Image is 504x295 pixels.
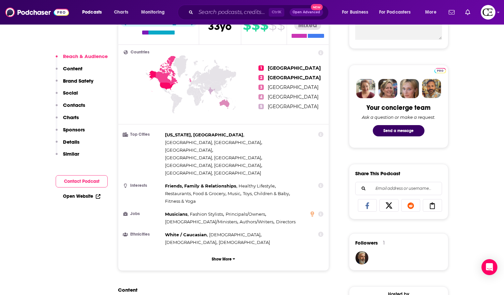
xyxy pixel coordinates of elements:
[379,8,411,17] span: For Podcasters
[137,7,173,18] button: open menu
[63,53,108,59] p: Reach & Audience
[355,170,400,177] h3: Share This Podcast
[240,219,273,224] span: Authors/Writers
[277,20,285,31] span: $
[293,11,320,14] span: Open Advanced
[425,8,436,17] span: More
[481,5,495,20] img: User Profile
[355,182,442,195] div: Search followers
[400,79,419,98] img: Jules Profile
[165,132,243,137] span: [US_STATE], [GEOGRAPHIC_DATA]
[56,53,108,65] button: Reach & Audience
[110,7,132,18] a: Charts
[184,5,335,20] div: Search podcasts, credits, & more...
[63,78,93,84] p: Brand Safety
[165,219,237,224] span: [DEMOGRAPHIC_DATA]/Ministers
[239,182,276,190] span: ,
[165,191,225,196] span: Restaurants, Food & Grocery
[290,8,323,16] button: Open AdvancedNew
[63,193,100,199] a: Open Website
[260,20,268,31] span: $
[342,8,368,17] span: For Business
[252,20,259,31] span: $
[165,190,226,197] span: ,
[165,131,244,139] span: ,
[243,191,289,196] span: Toys, Children & Baby
[269,8,284,17] span: Ctrl K
[63,126,85,133] p: Sponsors
[226,210,266,218] span: ,
[165,155,261,160] span: [GEOGRAPHIC_DATA], [GEOGRAPHIC_DATA]
[228,191,240,196] span: Music
[165,147,212,153] span: [GEOGRAPHIC_DATA]
[239,183,275,188] span: Healthy Lifestyle
[165,210,189,218] span: ,
[131,50,149,54] span: Countries
[268,94,318,100] span: [GEOGRAPHIC_DATA]
[268,104,318,110] span: [GEOGRAPHIC_DATA]
[56,126,85,139] button: Sponsors
[243,20,251,31] span: $
[355,251,368,264] a: Activation
[165,240,216,245] span: [DEMOGRAPHIC_DATA]
[401,199,420,212] a: Share on Reddit
[56,78,93,90] button: Brand Safety
[463,7,473,18] a: Show notifications dropdown
[124,253,324,265] button: Show More
[63,90,78,96] p: Social
[268,75,321,81] span: [GEOGRAPHIC_DATA]
[209,231,261,239] span: ,
[379,199,399,212] a: Share on X/Twitter
[355,240,378,246] span: Followers
[165,139,262,146] span: ,
[190,211,223,217] span: Fashion Stylists
[124,132,162,137] h3: Top Cities
[165,162,262,169] span: ,
[63,102,85,108] p: Contacts
[124,212,162,216] h3: Jobs
[226,211,265,217] span: Principals/Owners
[375,7,420,18] button: open menu
[420,7,445,18] button: open menu
[481,5,495,20] span: Logged in as cozyearthaudio
[78,7,110,18] button: open menu
[56,90,78,102] button: Social
[165,170,261,176] span: [GEOGRAPHIC_DATA], [GEOGRAPHIC_DATA]
[243,190,290,197] span: ,
[268,65,321,71] span: [GEOGRAPHIC_DATA]
[165,231,208,239] span: ,
[124,184,162,188] h3: Interests
[124,232,162,237] h3: Ethnicities
[373,125,424,136] button: Send a message
[276,219,296,224] span: Directors
[63,65,83,72] p: Content
[114,8,128,17] span: Charts
[212,257,232,261] p: Show More
[337,7,376,18] button: open menu
[165,239,217,246] span: ,
[165,198,196,204] span: Fitness & Yoga
[208,20,232,33] span: 33 yo
[118,287,324,293] h2: Content
[82,8,102,17] span: Podcasts
[481,259,497,275] div: Open Intercom Messenger
[258,75,264,80] span: 2
[56,114,79,126] button: Charts
[56,151,79,163] button: Similar
[269,20,276,31] span: $
[356,79,375,98] img: Sydney Profile
[165,183,236,188] span: Friends, Family & Relationships
[141,8,165,17] span: Monitoring
[190,210,224,218] span: ,
[165,163,261,168] span: [GEOGRAPHIC_DATA], [GEOGRAPHIC_DATA]
[56,102,85,114] button: Contacts
[63,139,80,145] p: Details
[165,218,238,226] span: ,
[228,190,241,197] span: ,
[63,114,79,120] p: Charts
[56,139,80,151] button: Details
[165,182,237,190] span: ,
[165,146,213,154] span: ,
[219,240,270,245] span: [DEMOGRAPHIC_DATA]
[196,7,269,18] input: Search podcasts, credits, & more...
